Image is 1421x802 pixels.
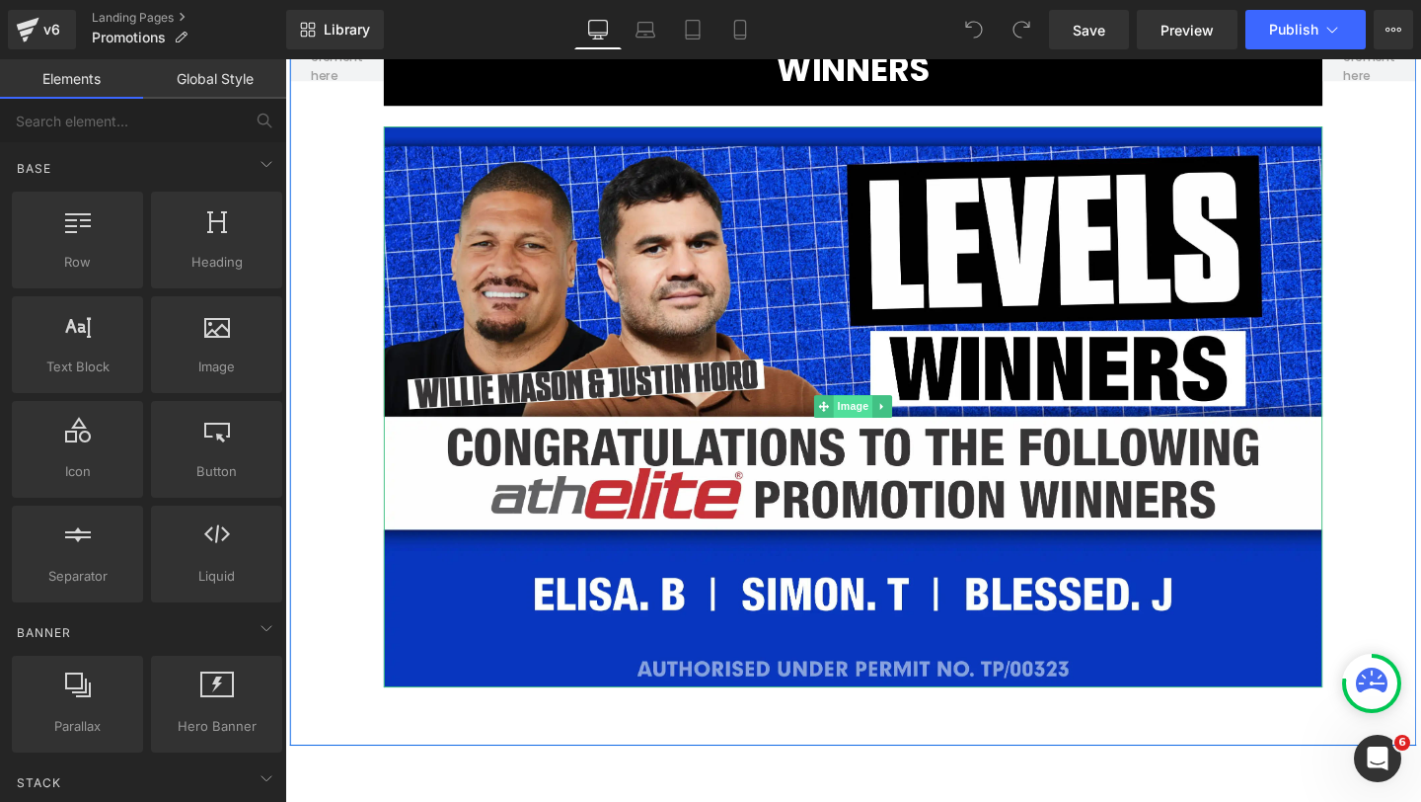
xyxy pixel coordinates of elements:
a: Preview [1137,10,1237,49]
span: Text Block [18,357,137,377]
span: Liquid [157,566,276,587]
button: Redo [1002,10,1041,49]
span: Heading [157,252,276,273]
span: 6 [1394,735,1410,751]
span: Hero Banner [157,716,276,737]
span: Button [157,461,276,482]
span: Separator [18,566,137,587]
span: Parallax [18,716,137,737]
a: Laptop [622,10,669,49]
span: Base [15,159,53,178]
span: Publish [1269,22,1318,38]
span: Preview [1160,20,1214,40]
a: Tablet [669,10,716,49]
a: Global Style [143,59,286,99]
a: Expand / Collapse [618,354,638,377]
div: v6 [39,17,64,42]
span: Icon [18,461,137,482]
span: Save [1073,20,1105,40]
span: Promotions [92,30,166,45]
span: Library [324,21,370,39]
span: Stack [15,773,63,792]
a: v6 [8,10,76,49]
span: Row [18,252,137,273]
span: Banner [15,623,73,642]
a: New Library [286,10,384,49]
button: Undo [954,10,994,49]
span: Image [576,354,618,377]
a: Mobile [716,10,764,49]
button: Publish [1245,10,1366,49]
span: Image [157,357,276,377]
a: Desktop [574,10,622,49]
button: More [1374,10,1413,49]
a: Landing Pages [92,10,286,26]
iframe: Intercom live chat [1354,735,1401,782]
